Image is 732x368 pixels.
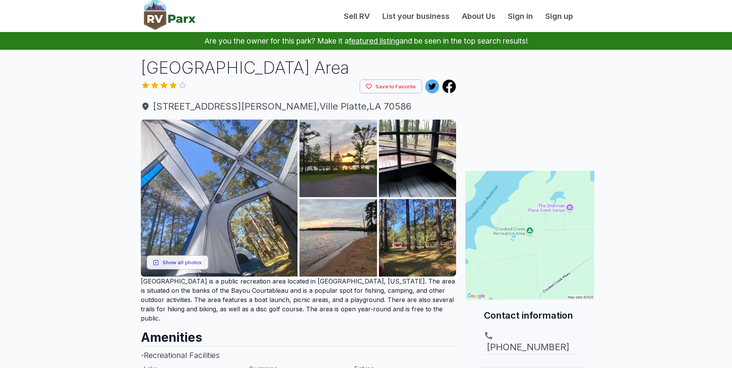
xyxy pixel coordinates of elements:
[502,10,539,22] a: Sign in
[299,199,377,277] img: AAcXr8rxjm6YqkwhWV9M4hnD-3PkxYNoh9q-Hf_xIA39ixIrOxhDEvzNzYWqtCuOmGGXT7RNL5iYGa77uwBBxpt-98L99Ql4D...
[141,100,456,113] a: [STREET_ADDRESS][PERSON_NAME],Ville Platte,LA 70586
[141,100,456,113] span: [STREET_ADDRESS][PERSON_NAME] , Ville Platte , LA 70586
[379,199,456,277] img: AAcXr8p4ctmbdmvUkwccUDE0z7mNhoRB56QPnqpOBTLdHru9qwFYXqiwnO_ZpznT_dAeUmqCRvc5efI8oEksmeq7QL98iCIaR...
[299,120,377,197] img: AAcXr8qaLQShZJ3Pp-rmUXTuIfX7pqe3FBZiSxj_dVKUo4ZipfXbDaENCplHrXFtkbIEkbEyfqjHSTHAKaa05lyLgwjgbA06r...
[349,36,399,46] a: featured listing
[147,255,208,270] button: Show all photos
[379,120,456,197] img: AAcXr8qdv2HgRaWCV5IqQX8Tffu2Mi6cj5-3l3WzEWKn3MEUPJ23LPnzvQE9bAibNV-6DdfN7XhoiuhAS4rN5O6YcfxIABJqL...
[360,79,422,94] button: Save to Favorite
[141,346,456,364] h3: - Recreational Facilities
[141,277,456,323] p: [GEOGRAPHIC_DATA] is a public recreation area located in [GEOGRAPHIC_DATA], [US_STATE]. The area ...
[465,171,594,300] img: Map for Crooked Creek Rec Area
[338,10,376,22] a: Sell RV
[9,32,723,50] p: Are you the owner for this park? Make it a and be seen in the top search results!
[141,120,298,277] img: AAcXr8oJ7Dc15QfUoW0-h7xnaQvRgbTBz6bHJcXU8AFsCcHdeEzAAqBKKscU2lO3YBuj5wEZUzuXBKD9rTO3qfkPTzyL4G2tJ...
[456,10,502,22] a: About Us
[484,309,576,322] h2: Contact information
[141,56,456,79] h1: [GEOGRAPHIC_DATA] Area
[376,10,456,22] a: List your business
[141,323,456,346] h2: Amenities
[484,331,576,354] a: [PHONE_NUMBER]
[539,10,579,22] a: Sign up
[465,56,594,152] iframe: Advertisement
